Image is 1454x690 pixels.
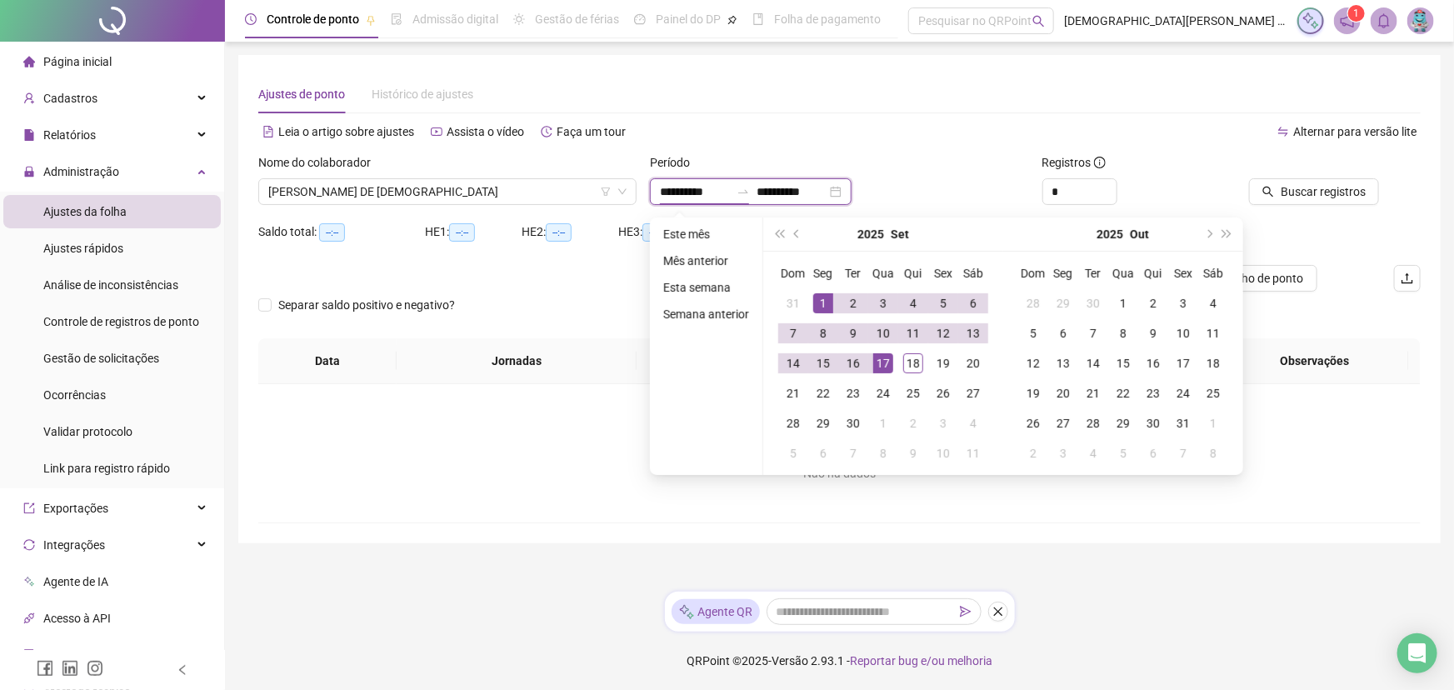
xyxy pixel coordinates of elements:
td: 2025-10-30 [1138,408,1168,438]
div: Não há dados [278,464,1401,482]
div: HE 3: [618,222,715,242]
div: 15 [1113,353,1133,373]
div: 3 [933,413,953,433]
div: 19 [1023,383,1043,403]
div: 23 [1143,383,1163,403]
td: 2025-10-12 [1018,348,1048,378]
button: Ver espelho de ponto [1182,265,1317,292]
div: 17 [1173,353,1193,373]
span: Exportações [43,502,108,515]
span: lock [23,166,35,177]
span: upload [1401,272,1414,285]
span: Reportar bug e/ou melhoria [850,654,992,667]
button: year panel [1097,217,1124,251]
button: year panel [857,217,884,251]
td: 2025-10-16 [1138,348,1168,378]
th: Jornadas [397,338,637,384]
th: Qui [898,258,928,288]
div: HE 1: [425,222,522,242]
td: 2025-09-21 [778,378,808,408]
td: 2025-10-24 [1168,378,1198,408]
td: 2025-10-04 [1198,288,1228,318]
td: 2025-10-01 [1108,288,1138,318]
td: 2025-10-08 [868,438,898,468]
span: Leia o artigo sobre ajustes [278,125,414,138]
span: api [23,612,35,624]
td: 2025-09-17 [868,348,898,378]
span: pushpin [366,15,376,25]
div: 1 [1113,293,1133,313]
span: Relatórios [43,128,96,142]
td: 2025-09-28 [778,408,808,438]
td: 2025-09-27 [958,378,988,408]
span: notification [1340,13,1355,28]
td: 2025-10-18 [1198,348,1228,378]
td: 2025-09-07 [778,318,808,348]
div: 29 [1053,293,1073,313]
li: Mês anterior [657,251,756,271]
div: 8 [1113,323,1133,343]
div: 17 [873,353,893,373]
td: 2025-09-04 [898,288,928,318]
img: 76283 [1408,8,1433,33]
div: 10 [873,323,893,343]
th: Qua [1108,258,1138,288]
div: 2 [843,293,863,313]
span: down [617,187,627,197]
td: 2025-10-26 [1018,408,1048,438]
span: Observações [1233,352,1396,370]
div: 6 [813,443,833,463]
div: 4 [903,293,923,313]
button: super-prev-year [770,217,788,251]
td: 2025-10-25 [1198,378,1228,408]
td: 2025-09-18 [898,348,928,378]
th: Observações [1220,338,1409,384]
li: Este mês [657,224,756,244]
td: 2025-10-03 [928,408,958,438]
td: 2025-09-10 [868,318,898,348]
span: 1 [1354,7,1360,19]
td: 2025-09-05 [928,288,958,318]
span: Ajustes rápidos [43,242,123,255]
td: 2025-09-15 [808,348,838,378]
td: 2025-09-02 [838,288,868,318]
span: Buscar registros [1281,182,1366,201]
div: 12 [933,323,953,343]
li: Esta semana [657,277,756,297]
span: Controle de registros de ponto [43,315,199,328]
td: 2025-09-30 [1078,288,1108,318]
span: Alternar para versão lite [1293,125,1417,138]
td: 2025-10-20 [1048,378,1078,408]
div: 13 [963,323,983,343]
td: 2025-09-03 [868,288,898,318]
div: 24 [873,383,893,403]
td: 2025-09-30 [838,408,868,438]
div: 31 [783,293,803,313]
span: Controle de ponto [267,12,359,26]
span: swap [1277,126,1289,137]
span: bell [1377,13,1392,28]
td: 2025-10-23 [1138,378,1168,408]
td: 2025-10-05 [1018,318,1048,348]
div: 5 [783,443,803,463]
button: next-year [1199,217,1217,251]
td: 2025-10-11 [958,438,988,468]
span: export [23,502,35,514]
div: 18 [1203,353,1223,373]
div: 8 [1203,443,1223,463]
div: 1 [813,293,833,313]
span: Separar saldo positivo e negativo? [272,296,462,314]
td: 2025-10-02 [1138,288,1168,318]
div: 8 [813,323,833,343]
span: sync [23,539,35,551]
span: dashboard [634,13,646,25]
span: file-done [391,13,402,25]
td: 2025-09-16 [838,348,868,378]
span: Administração [43,165,119,178]
div: 4 [963,413,983,433]
div: Saldo total: [258,222,425,242]
span: Ajustes da folha [43,205,127,218]
td: 2025-10-07 [1078,318,1108,348]
div: 9 [1143,323,1163,343]
span: Painel do DP [656,12,721,26]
